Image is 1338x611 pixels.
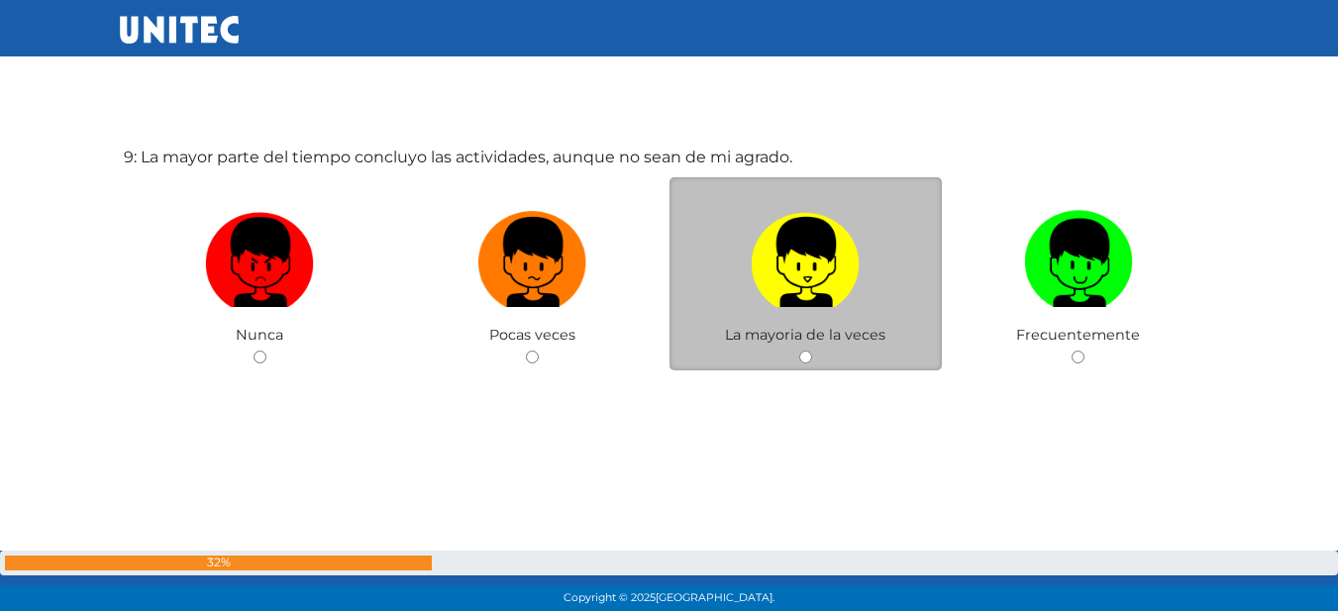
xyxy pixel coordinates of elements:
[489,326,575,344] span: Pocas veces
[656,591,774,604] span: [GEOGRAPHIC_DATA].
[5,556,432,570] div: 32%
[205,203,314,307] img: Nunca
[751,203,860,307] img: La mayoria de la veces
[120,16,239,44] img: UNITEC
[236,326,283,344] span: Nunca
[1024,203,1133,307] img: Frecuentemente
[478,203,587,307] img: Pocas veces
[725,326,885,344] span: La mayoria de la veces
[1016,326,1140,344] span: Frecuentemente
[124,146,792,169] label: 9: La mayor parte del tiempo concluyo las actividades, aunque no sean de mi agrado.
